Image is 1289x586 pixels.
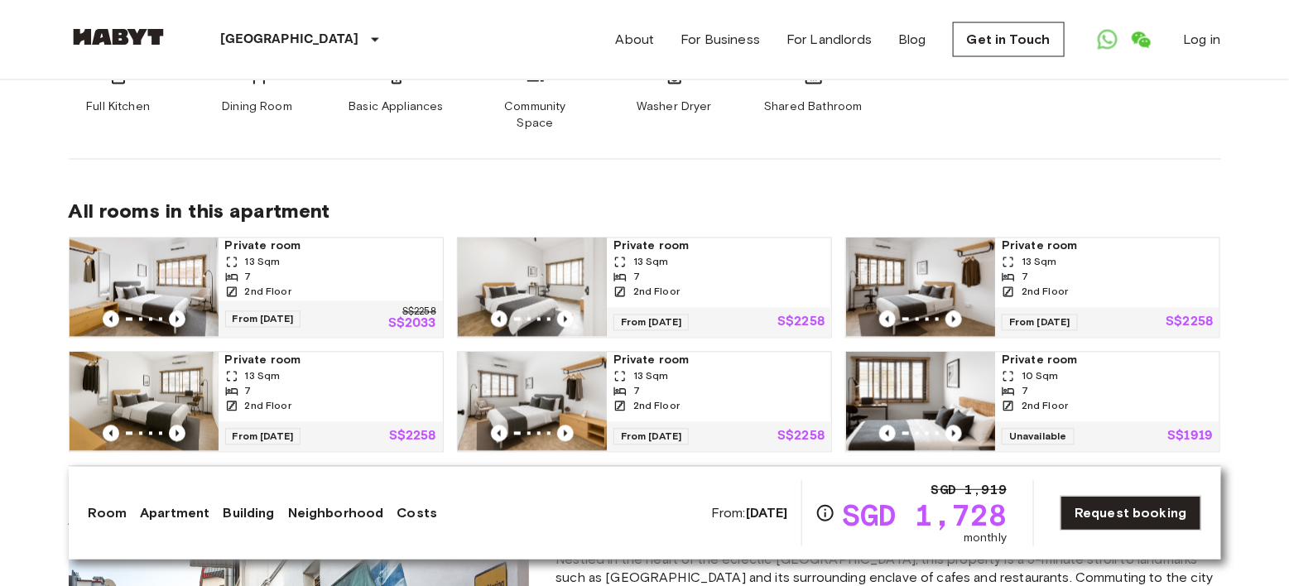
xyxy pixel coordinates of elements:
[225,311,301,328] span: From [DATE]
[1184,30,1221,50] a: Log in
[633,399,680,414] span: 2nd Floor
[711,504,788,522] span: From:
[1022,399,1068,414] span: 2nd Floor
[89,503,127,523] a: Room
[842,500,1007,530] span: SGD 1,728
[223,503,274,523] a: Building
[1166,316,1214,329] p: S$2258
[846,353,995,452] img: Marketing picture of unit SG-01-078-001-03
[1022,255,1057,270] span: 13 Sqm
[845,352,1220,453] a: Marketing picture of unit SG-01-078-001-03Previous imagePrevious imagePrivate room10 Sqm72nd Floo...
[1124,23,1157,56] a: Open WeChat
[764,99,862,116] span: Shared Bathroom
[845,238,1220,339] a: Marketing picture of unit SG-01-078-001-04Previous imagePrevious imagePrivate room13 Sqm72nd Floo...
[245,270,252,285] span: 7
[458,353,607,452] img: Marketing picture of unit SG-01-078-001-06
[458,238,607,338] img: Marketing picture of unit SG-01-078-001-01
[1022,384,1028,399] span: 7
[953,22,1065,57] a: Get in Touch
[402,308,436,318] p: S$2258
[245,255,281,270] span: 13 Sqm
[69,238,444,339] a: Marketing picture of unit SG-01-078-001-05Previous imagePrevious imagePrivate room13 Sqm72nd Floo...
[288,503,384,523] a: Neighborhood
[633,384,640,399] span: 7
[1061,496,1200,531] a: Request booking
[486,99,585,132] span: Community Space
[786,30,872,50] a: For Landlords
[815,503,835,523] svg: Check cost overview for full price breakdown. Please note that discounts apply to new joiners onl...
[397,503,437,523] a: Costs
[613,429,690,445] span: From [DATE]
[221,30,359,50] p: [GEOGRAPHIC_DATA]
[1002,353,1213,369] span: Private room
[169,311,185,328] button: Previous image
[69,199,1221,224] span: All rooms in this apartment
[70,238,219,338] img: Marketing picture of unit SG-01-078-001-05
[633,369,669,384] span: 13 Sqm
[1168,430,1214,444] p: S$1919
[1002,429,1075,445] span: Unavailable
[557,425,574,442] button: Previous image
[491,425,507,442] button: Previous image
[945,425,962,442] button: Previous image
[169,425,185,442] button: Previous image
[245,384,252,399] span: 7
[879,311,896,328] button: Previous image
[140,503,209,523] a: Apartment
[389,430,436,444] p: S$2258
[746,505,788,521] b: [DATE]
[633,255,669,270] span: 13 Sqm
[846,238,995,338] img: Marketing picture of unit SG-01-078-001-04
[388,318,436,331] p: S$2033
[898,30,926,50] a: Blog
[633,285,680,300] span: 2nd Floor
[349,99,443,116] span: Basic Appliances
[616,30,655,50] a: About
[491,311,507,328] button: Previous image
[1091,23,1124,56] a: Open WhatsApp
[245,369,281,384] span: 13 Sqm
[457,352,832,453] a: Marketing picture of unit SG-01-078-001-06Previous imagePrevious imagePrivate room13 Sqm72nd Floo...
[1022,270,1028,285] span: 7
[613,238,825,255] span: Private room
[225,353,436,369] span: Private room
[86,99,150,116] span: Full Kitchen
[1022,285,1068,300] span: 2nd Floor
[103,311,119,328] button: Previous image
[613,353,825,369] span: Private room
[69,29,168,46] img: Habyt
[225,429,301,445] span: From [DATE]
[777,316,825,329] p: S$2258
[103,425,119,442] button: Previous image
[637,99,712,116] span: Washer Dryer
[777,430,825,444] p: S$2258
[1022,369,1059,384] span: 10 Sqm
[681,30,760,50] a: For Business
[945,311,962,328] button: Previous image
[879,425,896,442] button: Previous image
[245,285,291,300] span: 2nd Floor
[225,238,436,255] span: Private room
[245,399,291,414] span: 2nd Floor
[964,530,1007,546] span: monthly
[613,315,690,331] span: From [DATE]
[1002,315,1078,331] span: From [DATE]
[1002,238,1213,255] span: Private room
[222,99,292,116] span: Dining Room
[931,480,1007,500] span: SGD 1,919
[633,270,640,285] span: 7
[70,353,219,452] img: Marketing picture of unit SG-01-078-001-07
[557,311,574,328] button: Previous image
[69,352,444,453] a: Marketing picture of unit SG-01-078-001-07Previous imagePrevious imagePrivate room13 Sqm72nd Floo...
[457,238,832,339] a: Marketing picture of unit SG-01-078-001-01Previous imagePrevious imagePrivate room13 Sqm72nd Floo...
